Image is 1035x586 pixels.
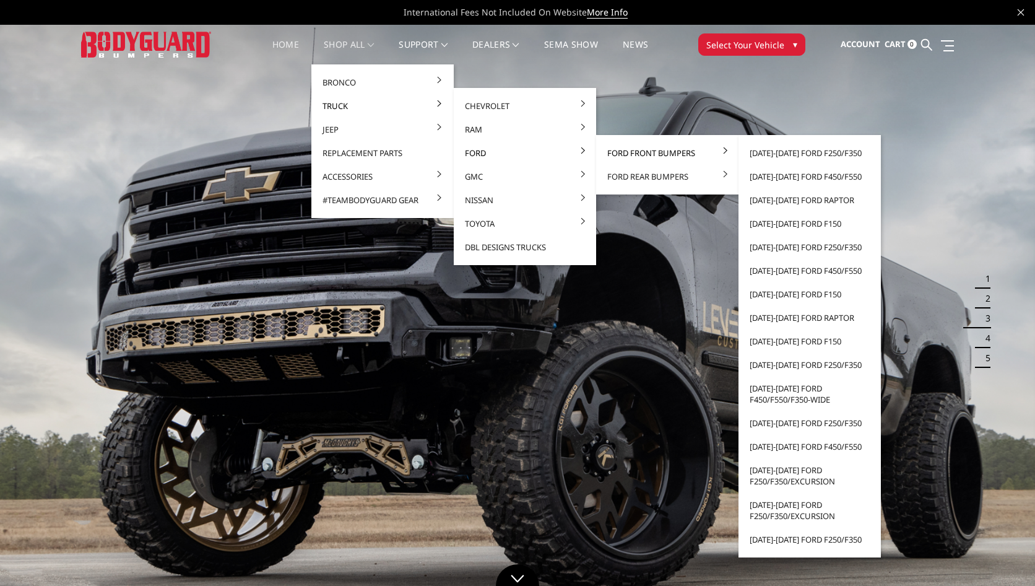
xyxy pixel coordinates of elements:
img: BODYGUARD BUMPERS [81,32,211,57]
a: [DATE]-[DATE] Ford F150 [743,330,876,353]
a: [DATE]-[DATE] Ford F450/F550 [743,259,876,282]
a: [DATE]-[DATE] Ford F450/F550 [743,165,876,188]
button: 4 of 5 [978,328,990,348]
a: Bronco [316,71,449,94]
a: Chevrolet [459,94,591,118]
a: [DATE]-[DATE] Ford F250/F350/Excursion [743,458,876,493]
a: [DATE]-[DATE] Ford F250/F350 [743,528,876,551]
a: Ford Front Bumpers [601,141,734,165]
a: [DATE]-[DATE] Ford F250/F350 [743,141,876,165]
button: 3 of 5 [978,308,990,328]
a: Click to Down [496,564,539,586]
a: Dealers [472,40,519,64]
button: 5 of 5 [978,348,990,368]
a: [DATE]-[DATE] Ford F250/F350/Excursion [743,493,876,528]
span: ▾ [793,38,797,51]
a: #TeamBodyguard Gear [316,188,449,212]
a: [DATE]-[DATE] Ford F250/F350 [743,353,876,377]
span: Cart [885,38,906,50]
a: [DATE]-[DATE] Ford F150 [743,282,876,306]
button: 2 of 5 [978,289,990,308]
a: Ford [459,141,591,165]
a: Truck [316,94,449,118]
a: GMC [459,165,591,188]
a: DBL Designs Trucks [459,235,591,259]
a: Ford Rear Bumpers [601,165,734,188]
span: Select Your Vehicle [706,38,784,51]
a: Nissan [459,188,591,212]
a: Cart 0 [885,28,917,61]
a: shop all [324,40,374,64]
button: Select Your Vehicle [698,33,805,56]
a: Jeep [316,118,449,141]
span: Account [841,38,880,50]
a: SEMA Show [544,40,598,64]
span: 0 [907,40,917,49]
a: [DATE]-[DATE] Ford Raptor [743,306,876,330]
button: 1 of 5 [978,269,990,289]
a: [DATE]-[DATE] Ford F450/F550/F350-wide [743,377,876,411]
a: Replacement Parts [316,141,449,165]
a: Ram [459,118,591,141]
a: [DATE]-[DATE] Ford F250/F350 [743,411,876,435]
a: Account [841,28,880,61]
a: [DATE]-[DATE] Ford Raptor [743,188,876,212]
a: News [623,40,648,64]
a: Toyota [459,212,591,235]
a: Home [272,40,299,64]
a: Support [399,40,448,64]
a: Accessories [316,165,449,188]
a: [DATE]-[DATE] Ford F250/F350 [743,235,876,259]
a: More Info [587,6,628,19]
a: [DATE]-[DATE] Ford F450/F550 [743,435,876,458]
a: [DATE]-[DATE] Ford F150 [743,212,876,235]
